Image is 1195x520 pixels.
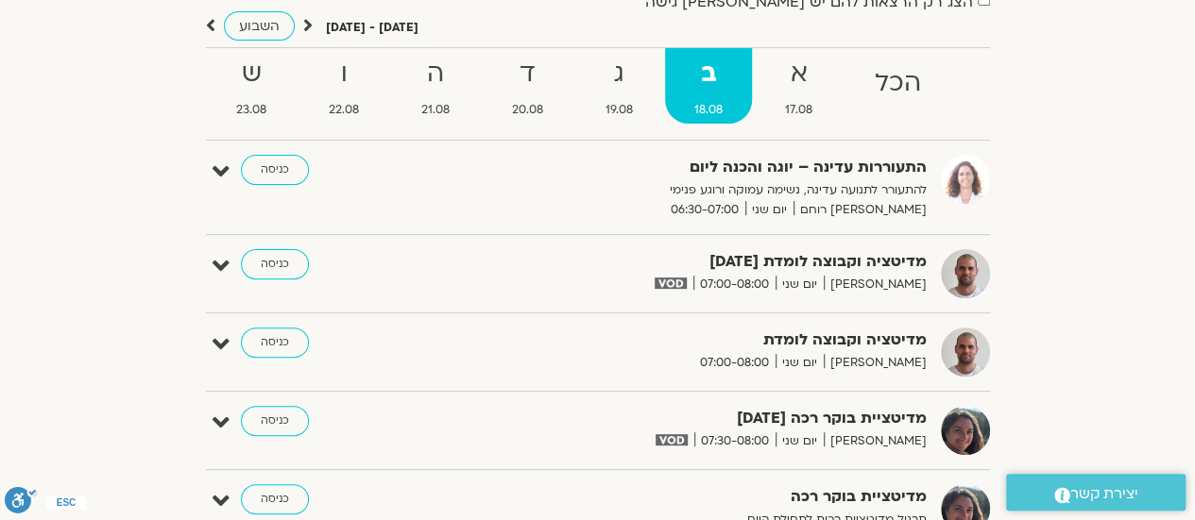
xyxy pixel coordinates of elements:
[241,406,309,436] a: כניסה
[845,62,950,105] strong: הכל
[694,431,776,451] span: 07:30-08:00
[326,18,418,38] p: [DATE] - [DATE]
[483,100,572,120] span: 20.08
[756,53,842,95] strong: א
[576,53,662,95] strong: ג
[824,353,927,373] span: [PERSON_NAME]
[464,180,927,200] p: להתעורר לתנועה עדינה, נשימה עמוקה ורוגע פנימי
[241,327,309,358] a: כניסה
[208,48,297,124] a: ש23.08
[664,200,745,220] span: 06:30-07:00
[392,53,479,95] strong: ה
[756,48,842,124] a: א17.08
[241,249,309,279] a: כניסה
[208,100,297,120] span: 23.08
[239,17,280,35] span: השבוע
[656,434,687,445] img: vodicon
[1006,474,1186,511] a: יצירת קשר
[655,277,686,289] img: vodicon
[483,53,572,95] strong: ד
[392,100,479,120] span: 21.08
[756,100,842,120] span: 17.08
[693,353,776,373] span: 07:00-08:00
[299,48,388,124] a: ו22.08
[299,53,388,95] strong: ו
[208,53,297,95] strong: ש
[483,48,572,124] a: ד20.08
[776,431,824,451] span: יום שני
[665,53,752,95] strong: ב
[464,406,927,431] strong: מדיטציית בוקר רכה [DATE]
[392,48,479,124] a: ה21.08
[299,100,388,120] span: 22.08
[464,155,927,180] strong: התעוררות עדינה – יוגה והכנה ליום
[464,327,927,353] strong: מדיטציה וקבוצה לומדת
[794,200,927,220] span: [PERSON_NAME] רוחם
[576,100,662,120] span: 19.08
[576,48,662,124] a: ג19.08
[224,11,295,41] a: השבוע
[464,249,927,275] strong: מדיטציה וקבוצה לומדת [DATE]
[824,431,927,451] span: [PERSON_NAME]
[845,48,950,124] a: הכל
[464,484,927,510] strong: מדיטציית בוקר רכה
[693,275,776,294] span: 07:00-08:00
[1070,481,1138,507] span: יצירת קשר
[665,100,752,120] span: 18.08
[776,275,824,294] span: יום שני
[241,484,309,514] a: כניסה
[665,48,752,124] a: ב18.08
[824,275,927,294] span: [PERSON_NAME]
[776,353,824,373] span: יום שני
[745,200,794,220] span: יום שני
[241,155,309,185] a: כניסה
